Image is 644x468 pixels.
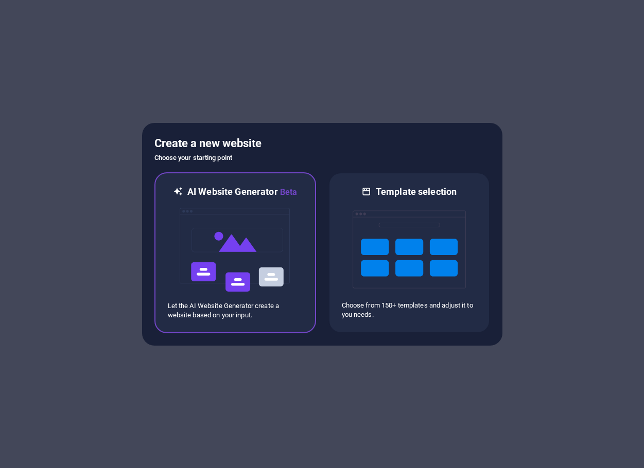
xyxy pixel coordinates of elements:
[328,172,490,333] div: Template selectionChoose from 150+ templates and adjust it to you needs.
[179,199,292,301] img: ai
[154,172,316,333] div: AI Website GeneratorBetaaiLet the AI Website Generator create a website based on your input.
[168,301,303,320] p: Let the AI Website Generator create a website based on your input.
[278,187,298,197] span: Beta
[187,186,297,199] h6: AI Website Generator
[154,135,490,152] h5: Create a new website
[342,301,477,319] p: Choose from 150+ templates and adjust it to you needs.
[154,152,490,164] h6: Choose your starting point
[376,186,457,198] h6: Template selection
